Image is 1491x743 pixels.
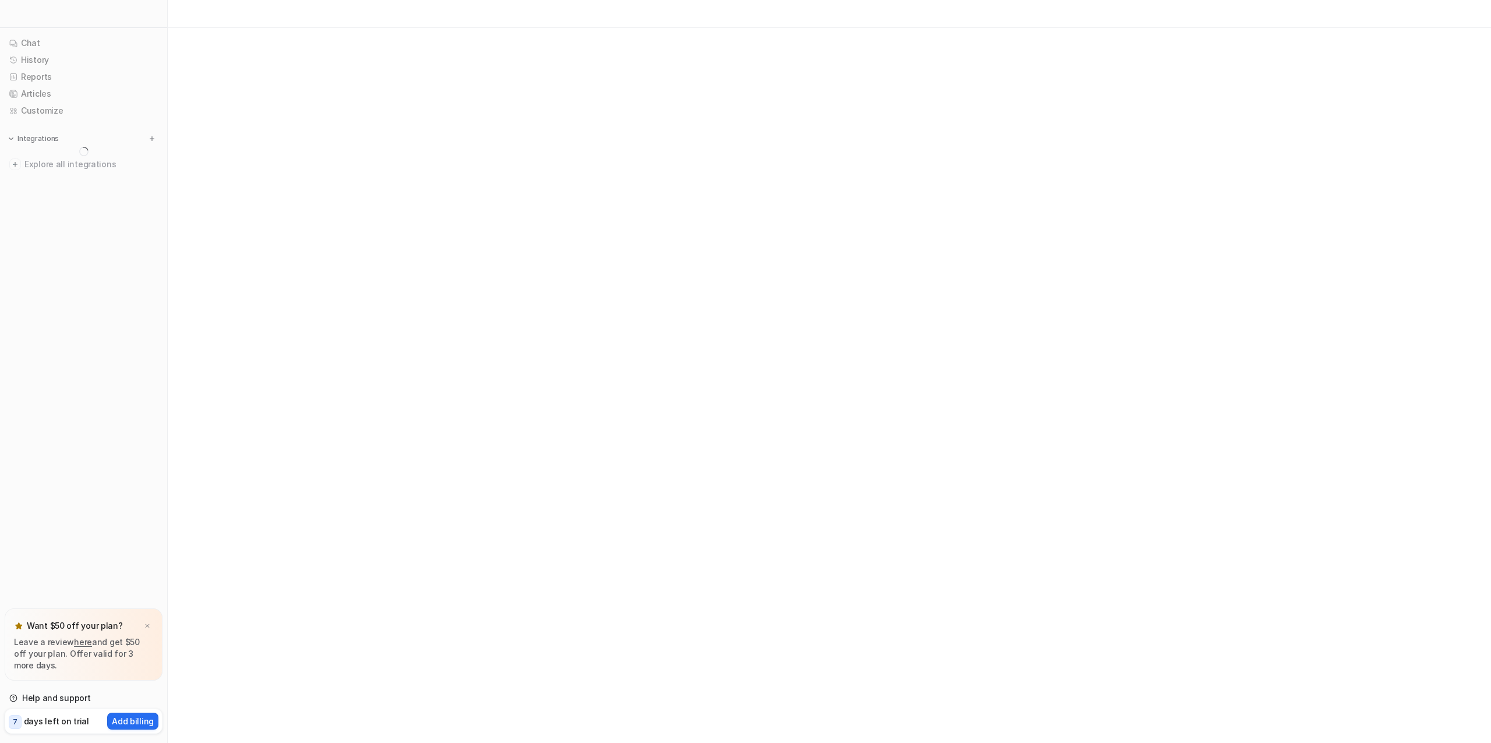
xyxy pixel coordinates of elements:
[27,620,123,632] p: Want $50 off your plan?
[5,35,162,51] a: Chat
[5,103,162,119] a: Customize
[14,621,23,631] img: star
[5,69,162,85] a: Reports
[13,717,17,727] p: 7
[144,622,151,630] img: x
[14,636,153,671] p: Leave a review and get $50 off your plan. Offer valid for 3 more days.
[5,690,162,706] a: Help and support
[24,155,158,174] span: Explore all integrations
[5,133,62,145] button: Integrations
[5,52,162,68] a: History
[107,713,158,730] button: Add billing
[17,134,59,143] p: Integrations
[24,715,89,727] p: days left on trial
[74,637,92,647] a: here
[5,86,162,102] a: Articles
[148,135,156,143] img: menu_add.svg
[5,156,162,172] a: Explore all integrations
[9,159,21,170] img: explore all integrations
[112,715,154,727] p: Add billing
[7,135,15,143] img: expand menu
